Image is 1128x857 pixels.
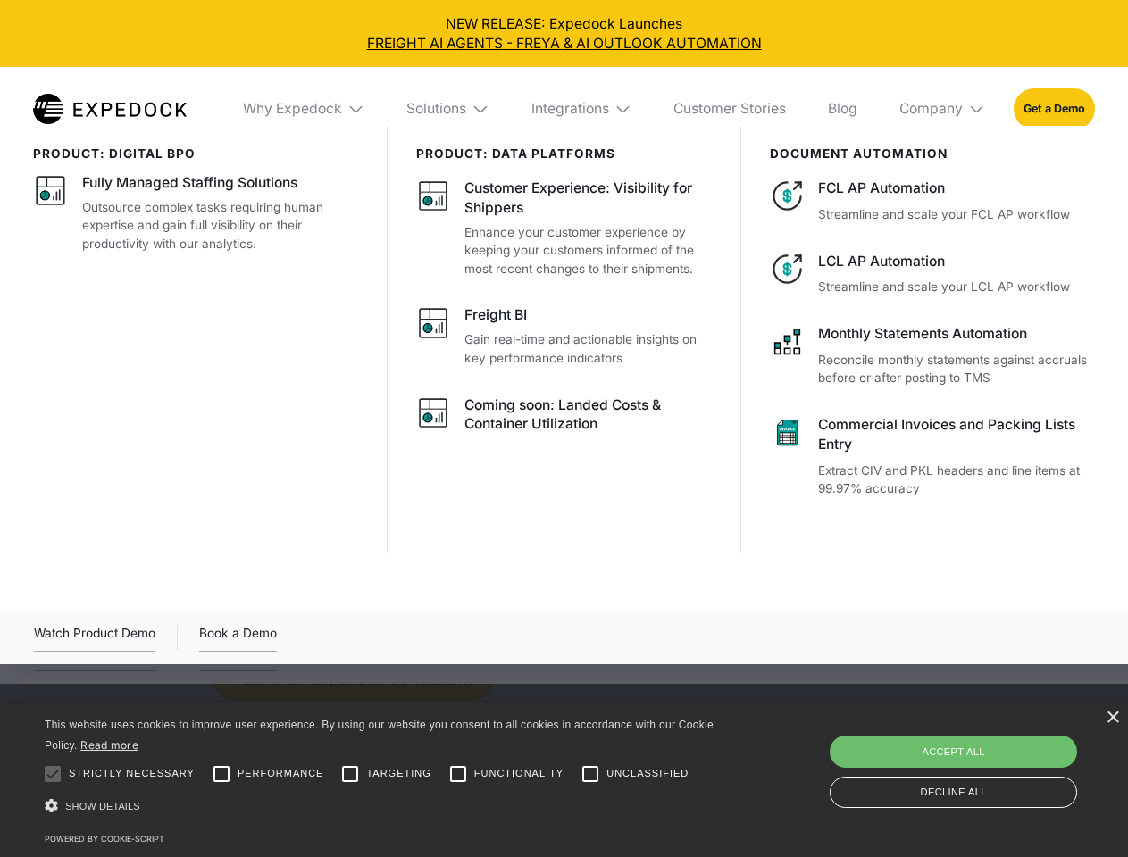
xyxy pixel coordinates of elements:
a: open lightbox [34,623,155,652]
div: LCL AP Automation [818,252,1094,271]
span: This website uses cookies to improve user experience. By using our website you consent to all coo... [45,719,714,752]
div: Company [899,100,963,118]
span: Unclassified [606,766,689,781]
div: Integrations [517,67,646,151]
div: product: digital bpo [33,146,359,161]
a: LCL AP AutomationStreamline and scale your LCL AP workflow [770,252,1095,296]
a: Monthly Statements AutomationReconcile monthly statements against accruals before or after postin... [770,324,1095,387]
p: Streamline and scale your LCL AP workflow [818,278,1094,296]
a: Read more [80,738,138,752]
div: Fully Managed Staffing Solutions [82,173,297,193]
p: Reconcile monthly statements against accruals before or after posting to TMS [818,351,1094,387]
p: Gain real-time and actionable insights on key performance indicators [464,330,713,367]
span: Performance [238,766,324,781]
span: Targeting [366,766,430,781]
p: Streamline and scale your FCL AP workflow [818,205,1094,224]
span: Functionality [474,766,564,781]
div: Watch Product Demo [34,623,155,652]
a: Get a Demo [1014,88,1095,129]
div: Show details [45,795,720,819]
div: Coming soon: Landed Costs & Container Utilization [464,395,713,435]
div: Solutions [406,100,466,118]
a: FCL AP AutomationStreamline and scale your FCL AP workflow [770,179,1095,223]
a: Coming soon: Landed Costs & Container Utilization [416,395,714,440]
a: Customer Experience: Visibility for ShippersEnhance your customer experience by keeping your cust... [416,179,714,278]
div: NEW RELEASE: Expedock Launches [14,14,1115,54]
a: Blog [814,67,871,151]
div: Monthly Statements Automation [818,324,1094,344]
span: Show details [65,801,140,811]
div: Why Expedock [229,67,379,151]
a: Powered by cookie-script [45,834,164,844]
a: Customer Stories [659,67,799,151]
a: Fully Managed Staffing SolutionsOutsource complex tasks requiring human expertise and gain full v... [33,173,359,253]
iframe: Chat Widget [831,664,1128,857]
div: FCL AP Automation [818,179,1094,198]
a: FREIGHT AI AGENTS - FREYA & AI OUTLOOK AUTOMATION [14,34,1115,54]
p: Enhance your customer experience by keeping your customers informed of the most recent changes to... [464,223,713,279]
div: Company [885,67,999,151]
div: Why Expedock [243,100,342,118]
div: Solutions [393,67,504,151]
a: Book a Demo [199,623,277,652]
a: Commercial Invoices and Packing Lists EntryExtract CIV and PKL headers and line items at 99.97% a... [770,415,1095,498]
div: PRODUCT: data platforms [416,146,714,161]
p: Extract CIV and PKL headers and line items at 99.97% accuracy [818,462,1094,498]
p: Outsource complex tasks requiring human expertise and gain full visibility on their productivity ... [82,198,359,254]
div: Customer Experience: Visibility for Shippers [464,179,713,218]
div: Commercial Invoices and Packing Lists Entry [818,415,1094,454]
div: Integrations [531,100,609,118]
div: document automation [770,146,1095,161]
span: Strictly necessary [69,766,195,781]
a: Freight BIGain real-time and actionable insights on key performance indicators [416,305,714,367]
div: Freight BI [464,305,527,325]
